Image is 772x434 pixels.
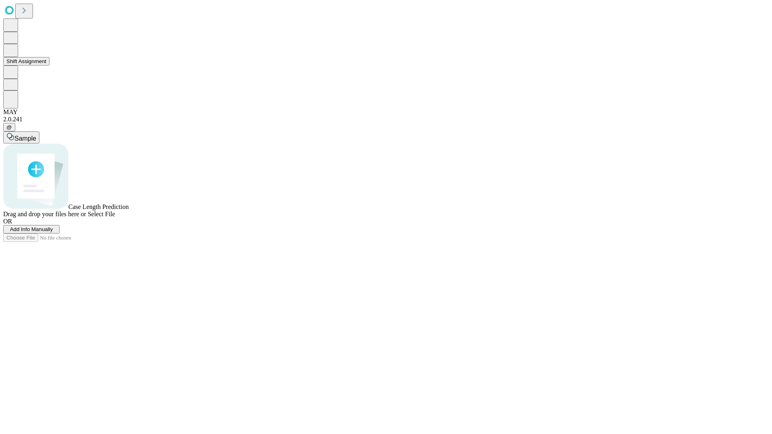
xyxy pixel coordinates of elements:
[3,218,12,225] span: OR
[88,211,115,217] span: Select File
[3,116,769,123] div: 2.0.241
[3,225,60,233] button: Add Info Manually
[3,211,86,217] span: Drag and drop your files here or
[6,124,12,130] span: @
[14,135,36,142] span: Sample
[3,123,15,131] button: @
[3,57,49,66] button: Shift Assignment
[10,226,53,232] span: Add Info Manually
[68,203,129,210] span: Case Length Prediction
[3,131,39,143] button: Sample
[3,108,769,116] div: MAY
